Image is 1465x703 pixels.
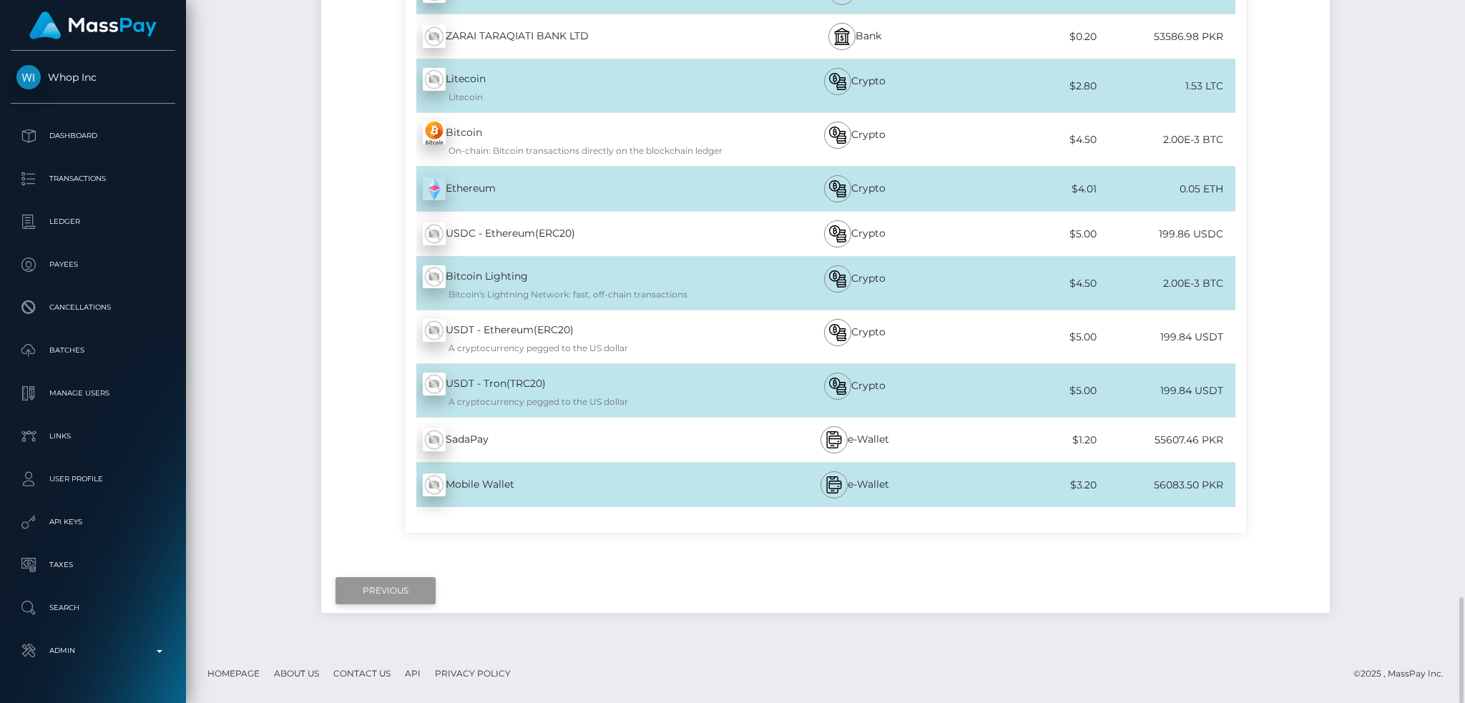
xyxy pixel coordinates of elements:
[751,59,959,112] div: Crypto
[833,28,851,45] img: bank.svg
[406,364,751,417] div: USDT - Tron(TRC20)
[268,662,325,684] a: About Us
[959,173,1097,205] div: $4.01
[11,418,175,454] a: Links
[423,428,446,451] img: wMhJQYtZFAryAAAAABJRU5ErkJggg==
[423,222,446,245] img: wMhJQYtZFAryAAAAABJRU5ErkJggg==
[11,71,175,84] span: Whop Inc
[335,577,436,604] input: Previous
[829,378,846,395] img: bitcoin.svg
[406,16,751,56] div: ZARAI TARAQIATI BANK LTD
[11,590,175,626] a: Search
[829,270,846,287] img: bitcoin.svg
[423,473,446,496] img: wMhJQYtZFAryAAAAABJRU5ErkJggg==
[16,383,170,404] p: Manage Users
[959,218,1097,250] div: $5.00
[406,113,751,166] div: Bitcoin
[406,420,751,460] div: SadaPay
[11,118,175,154] a: Dashboard
[751,463,959,507] div: e-Wallet
[16,511,170,533] p: API Keys
[423,319,446,342] img: wMhJQYtZFAryAAAAABJRU5ErkJggg==
[16,597,170,619] p: Search
[959,21,1097,53] div: $0.20
[1097,469,1235,501] div: 56083.50 PKR
[1097,267,1235,300] div: 2.00E-3 BTC
[11,547,175,583] a: Taxes
[751,167,959,211] div: Crypto
[423,91,751,104] div: Litecoin
[11,633,175,669] a: Admin
[1097,218,1235,250] div: 199.86 USDC
[829,73,846,90] img: bitcoin.svg
[406,169,751,209] div: Ethereum
[1097,124,1235,156] div: 2.00E-3 BTC
[423,122,446,144] img: zxlM9hkiQ1iKKYMjuOruv9zc3NfAFPM+lQmnX+Hwj+0b3s+QqDAAAAAElFTkSuQmCC
[829,225,846,242] img: bitcoin.svg
[1353,666,1454,682] div: © 2025 , MassPay Inc.
[751,212,959,256] div: Crypto
[423,342,751,355] div: A cryptocurrency pegged to the US dollar
[328,662,396,684] a: Contact Us
[16,65,41,89] img: Whop Inc
[16,340,170,361] p: Batches
[399,662,426,684] a: API
[16,125,170,147] p: Dashboard
[751,310,959,363] div: Crypto
[16,254,170,275] p: Payees
[959,469,1097,501] div: $3.20
[11,290,175,325] a: Cancellations
[11,504,175,540] a: API Keys
[406,465,751,505] div: Mobile Wallet
[11,247,175,282] a: Payees
[1097,70,1235,102] div: 1.53 LTC
[16,168,170,190] p: Transactions
[1097,173,1235,205] div: 0.05 ETH
[1097,375,1235,407] div: 199.84 USDT
[16,554,170,576] p: Taxes
[959,267,1097,300] div: $4.50
[959,424,1097,456] div: $1.20
[1097,424,1235,456] div: 55607.46 PKR
[423,373,446,395] img: wMhJQYtZFAryAAAAABJRU5ErkJggg==
[825,431,843,448] img: mobile-wallet.svg
[11,461,175,497] a: User Profile
[406,59,751,112] div: Litecoin
[829,127,846,144] img: bitcoin.svg
[423,395,751,408] div: A cryptocurrency pegged to the US dollar
[11,204,175,240] a: Ledger
[959,70,1097,102] div: $2.80
[202,662,265,684] a: Homepage
[11,161,175,197] a: Transactions
[423,177,446,200] img: z+HV+S+XklAdAAAAABJRU5ErkJggg==
[11,375,175,411] a: Manage Users
[29,11,157,39] img: MassPay Logo
[751,113,959,166] div: Crypto
[11,333,175,368] a: Batches
[16,211,170,232] p: Ledger
[406,310,751,363] div: USDT - Ethereum(ERC20)
[1097,321,1235,353] div: 199.84 USDT
[423,68,446,91] img: wMhJQYtZFAryAAAAABJRU5ErkJggg==
[959,321,1097,353] div: $5.00
[16,640,170,662] p: Admin
[829,180,846,197] img: bitcoin.svg
[406,257,751,310] div: Bitcoin Lighting
[406,214,751,254] div: USDC - Ethereum(ERC20)
[751,364,959,417] div: Crypto
[16,297,170,318] p: Cancellations
[751,418,959,462] div: e-Wallet
[16,426,170,447] p: Links
[1097,21,1235,53] div: 53586.98 PKR
[959,124,1097,156] div: $4.50
[423,288,751,301] div: Bitcoin's Lightning Network: fast, off-chain transactions
[959,375,1097,407] div: $5.00
[751,14,959,59] div: Bank
[16,468,170,490] p: User Profile
[423,144,751,157] div: On-chain: Bitcoin transactions directly on the blockchain ledger
[423,265,446,288] img: wMhJQYtZFAryAAAAABJRU5ErkJggg==
[429,662,516,684] a: Privacy Policy
[423,25,446,48] img: wMhJQYtZFAryAAAAABJRU5ErkJggg==
[829,324,846,341] img: bitcoin.svg
[751,257,959,310] div: Crypto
